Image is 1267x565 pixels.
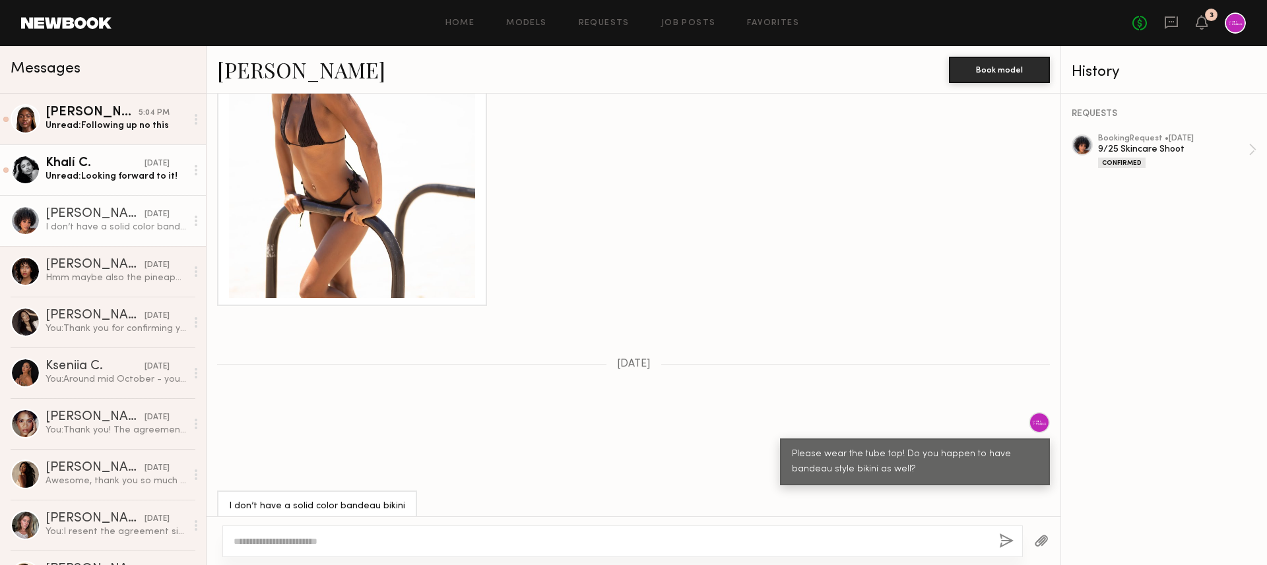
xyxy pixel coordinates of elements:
[1098,134,1249,143] div: booking Request • [DATE]
[1072,65,1256,80] div: History
[46,360,145,373] div: Kseniia C.
[46,170,186,183] div: Unread: Looking forward to it!
[145,158,170,170] div: [DATE]
[617,359,651,370] span: [DATE]
[46,258,145,272] div: [PERSON_NAME]
[145,513,170,525] div: [DATE]
[217,55,385,84] a: [PERSON_NAME]
[46,525,186,538] div: You: I resent the agreement since it's a different rate for this shorter shoot. The agreement inc...
[11,61,81,76] span: Messages
[46,512,145,525] div: [PERSON_NAME]
[46,272,186,284] div: Hmm maybe also the pineapple exfoliating powder!
[46,424,186,436] div: You: Thank you! The agreement has been shared to your email via Dropbox Sign. Please sign with yo...
[747,19,799,28] a: Favorites
[46,309,145,322] div: [PERSON_NAME]
[46,411,145,424] div: [PERSON_NAME]
[949,57,1050,83] button: Book model
[46,475,186,487] div: Awesome, thank you so much and all the best on this shoot!
[46,208,145,221] div: [PERSON_NAME]
[445,19,475,28] a: Home
[1098,134,1256,168] a: bookingRequest •[DATE]9/25 Skincare ShootConfirmed
[46,119,186,132] div: Unread: Following up no this
[145,208,170,221] div: [DATE]
[229,499,405,514] div: I don’t have a solid color bandeau bikini
[949,63,1050,74] a: Book model
[145,411,170,424] div: [DATE]
[46,322,186,335] div: You: Thank you for confirming you've receive the product. Please make sure you review and follow ...
[1072,109,1256,119] div: REQUESTS
[1098,158,1146,168] div: Confirmed
[46,157,145,170] div: Khalí C.
[145,259,170,272] div: [DATE]
[792,447,1038,477] div: Please wear the tube top! Do you happen to have bandeau style bikini as well?
[145,310,170,322] div: [DATE]
[1098,143,1249,156] div: 9/25 Skincare Shoot
[46,221,186,233] div: I don’t have a solid color bandeau bikini
[46,461,145,475] div: [PERSON_NAME]
[579,19,630,28] a: Requests
[145,462,170,475] div: [DATE]
[1210,12,1214,19] div: 3
[145,361,170,373] div: [DATE]
[46,106,139,119] div: [PERSON_NAME]
[46,373,186,386] div: You: Around mid October - you should see them on our website and social!
[139,107,170,119] div: 5:04 PM
[661,19,716,28] a: Job Posts
[506,19,546,28] a: Models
